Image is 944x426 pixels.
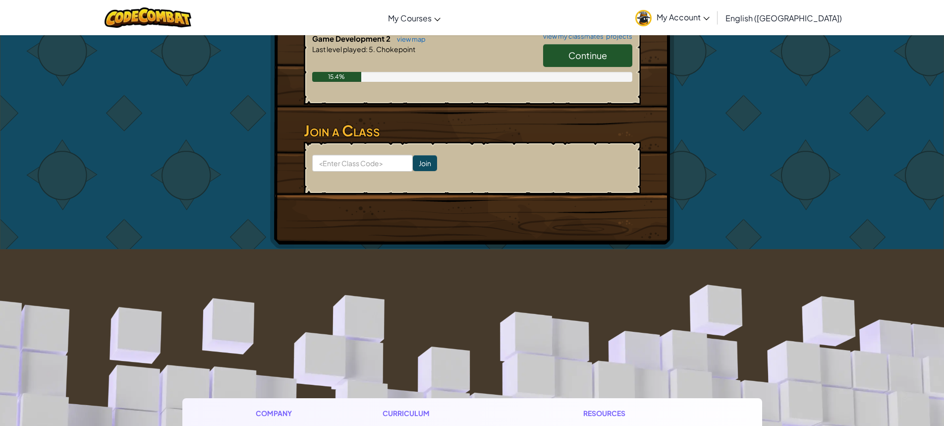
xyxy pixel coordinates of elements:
h1: Resources [583,408,689,419]
img: avatar [635,10,652,26]
input: Join [413,155,437,171]
h3: Join a Class [304,120,641,142]
span: My Account [657,12,710,22]
input: <Enter Class Code> [312,155,413,172]
h1: Company [256,408,302,419]
span: Continue [568,50,607,61]
span: Chokepoint [375,45,415,54]
a: view map [392,35,426,43]
a: view my classmates' projects [538,33,632,40]
span: Last level played [312,45,366,54]
h1: Curriculum [383,408,502,419]
div: 15.4% [312,72,361,82]
a: My Account [630,2,715,33]
img: CodeCombat logo [105,7,191,28]
span: Game Development 2 [312,34,392,43]
span: English ([GEOGRAPHIC_DATA]) [725,13,842,23]
span: : [366,45,368,54]
a: English ([GEOGRAPHIC_DATA]) [721,4,847,31]
span: My Courses [388,13,432,23]
a: My Courses [383,4,445,31]
span: 5. [368,45,375,54]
